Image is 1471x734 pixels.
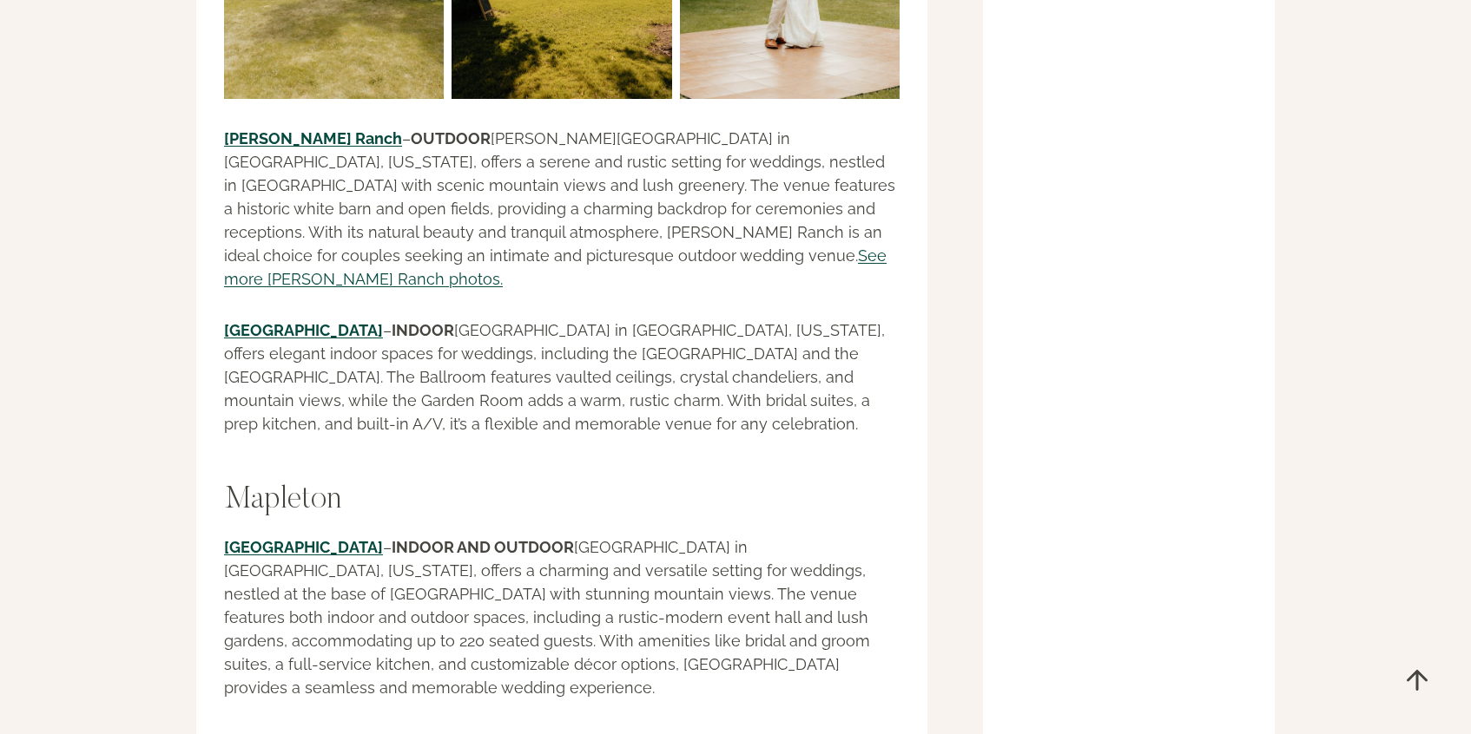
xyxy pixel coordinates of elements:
p: – [GEOGRAPHIC_DATA] in [GEOGRAPHIC_DATA], [US_STATE], offers elegant indoor spaces for weddings, ... [224,318,900,436]
a: See more [PERSON_NAME] Ranch photos. [224,246,887,288]
a: [GEOGRAPHIC_DATA] [224,538,383,556]
strong: OUTDOOR [411,129,491,147]
a: [PERSON_NAME] Ranch [224,129,402,147]
p: – [PERSON_NAME][GEOGRAPHIC_DATA] in [GEOGRAPHIC_DATA], [US_STATE], offers a serene and rustic set... [224,127,900,291]
strong: INDOOR AND OUTDOOR [392,538,574,556]
h2: Mapleton [224,482,900,520]
strong: INDOOR [392,321,454,339]
p: – [GEOGRAPHIC_DATA] in [GEOGRAPHIC_DATA], [US_STATE], offers a charming and versatile setting for... [224,535,900,699]
a: [GEOGRAPHIC_DATA] [224,321,383,339]
a: Scroll to top [1389,652,1445,708]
